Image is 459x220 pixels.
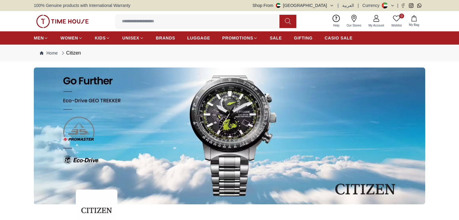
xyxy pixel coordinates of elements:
a: Home [40,50,58,56]
img: ... [36,15,89,28]
a: 0Wishlist [388,14,405,29]
img: United Arab Emirates [276,3,281,8]
div: Currency [362,2,382,8]
span: Wishlist [389,23,404,28]
span: WOMEN [60,35,78,41]
a: WOMEN [60,33,83,43]
a: PROMOTIONS [222,33,258,43]
a: SALE [270,33,282,43]
span: | [358,2,359,8]
span: | [338,2,339,8]
span: | [397,2,398,8]
span: UNISEX [122,35,139,41]
a: Facebook [401,3,405,8]
span: My Bag [406,23,422,27]
span: MEN [34,35,44,41]
span: My Account [366,23,387,28]
span: 0 [399,14,404,18]
a: UNISEX [122,33,144,43]
a: CASIO SALE [325,33,353,43]
span: 100% Genuine products with International Warranty [34,2,130,8]
a: MEN [34,33,48,43]
span: Help [331,23,342,28]
div: Citizen [60,49,81,57]
a: LUGGAGE [187,33,210,43]
span: LUGGAGE [187,35,210,41]
a: Whatsapp [417,3,422,8]
button: Shop From[GEOGRAPHIC_DATA] [253,2,334,8]
img: ... [34,68,425,204]
span: SALE [270,35,282,41]
button: العربية [342,2,354,8]
span: PROMOTIONS [222,35,253,41]
span: KIDS [95,35,106,41]
nav: Breadcrumb [34,45,425,61]
a: Our Stores [343,14,365,29]
span: BRANDS [156,35,175,41]
a: BRANDS [156,33,175,43]
span: CASIO SALE [325,35,353,41]
span: GIFTING [294,35,313,41]
a: KIDS [95,33,110,43]
a: GIFTING [294,33,313,43]
button: My Bag [405,14,423,28]
a: Help [330,14,343,29]
span: Our Stores [344,23,364,28]
a: Instagram [409,3,413,8]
